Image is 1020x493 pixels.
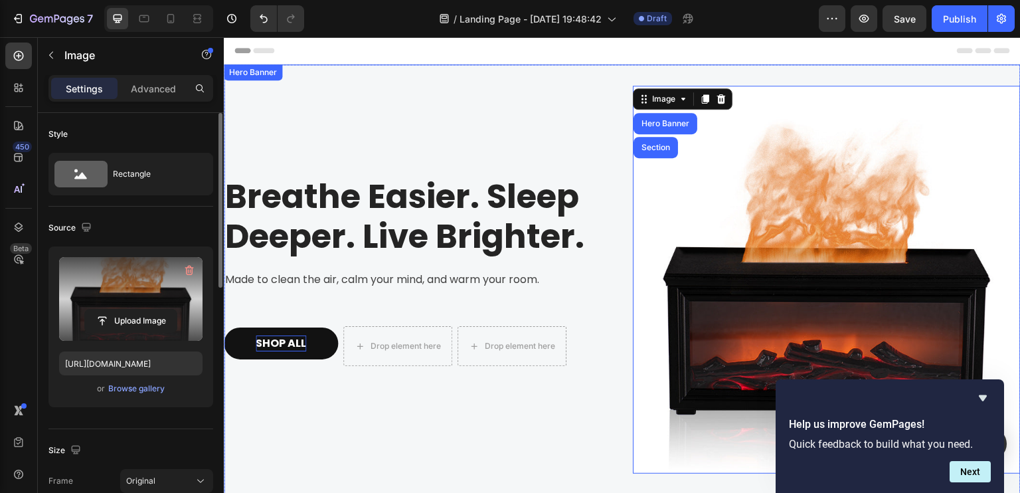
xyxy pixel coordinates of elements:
[932,5,987,32] button: Publish
[48,475,73,487] label: Frame
[409,49,797,437] img: Alt Image
[789,417,991,433] h2: Help us improve GemPages!
[426,56,454,68] div: Image
[789,390,991,482] div: Help us improve GemPages!
[415,82,468,90] div: Hero Banner
[647,13,667,25] span: Draft
[87,11,93,27] p: 7
[224,37,1020,493] iframe: Design area
[13,142,32,152] div: 450
[66,82,103,96] p: Settings
[108,383,165,395] div: Browse gallery
[975,390,991,406] button: Hide survey
[415,106,449,114] div: Section
[64,47,177,63] p: Image
[883,5,926,32] button: Save
[950,461,991,482] button: Next question
[48,442,84,460] div: Size
[120,469,213,493] button: Original
[261,304,331,314] div: Drop element here
[10,243,32,254] div: Beta
[108,382,165,395] button: Browse gallery
[943,12,976,26] div: Publish
[3,29,56,41] div: Hero Banner
[126,475,155,487] span: Original
[84,309,177,333] button: Upload Image
[460,12,602,26] span: Landing Page - [DATE] 19:48:42
[5,5,99,32] button: 7
[789,438,991,450] p: Quick feedback to build what you need.
[48,128,68,140] div: Style
[113,159,194,189] div: Rectangle
[48,219,94,237] div: Source
[250,5,304,32] div: Undo/Redo
[894,13,916,25] span: Save
[97,381,105,397] span: or
[131,82,176,96] p: Advanced
[59,351,203,375] input: https://example.com/image.jpg
[454,12,457,26] span: /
